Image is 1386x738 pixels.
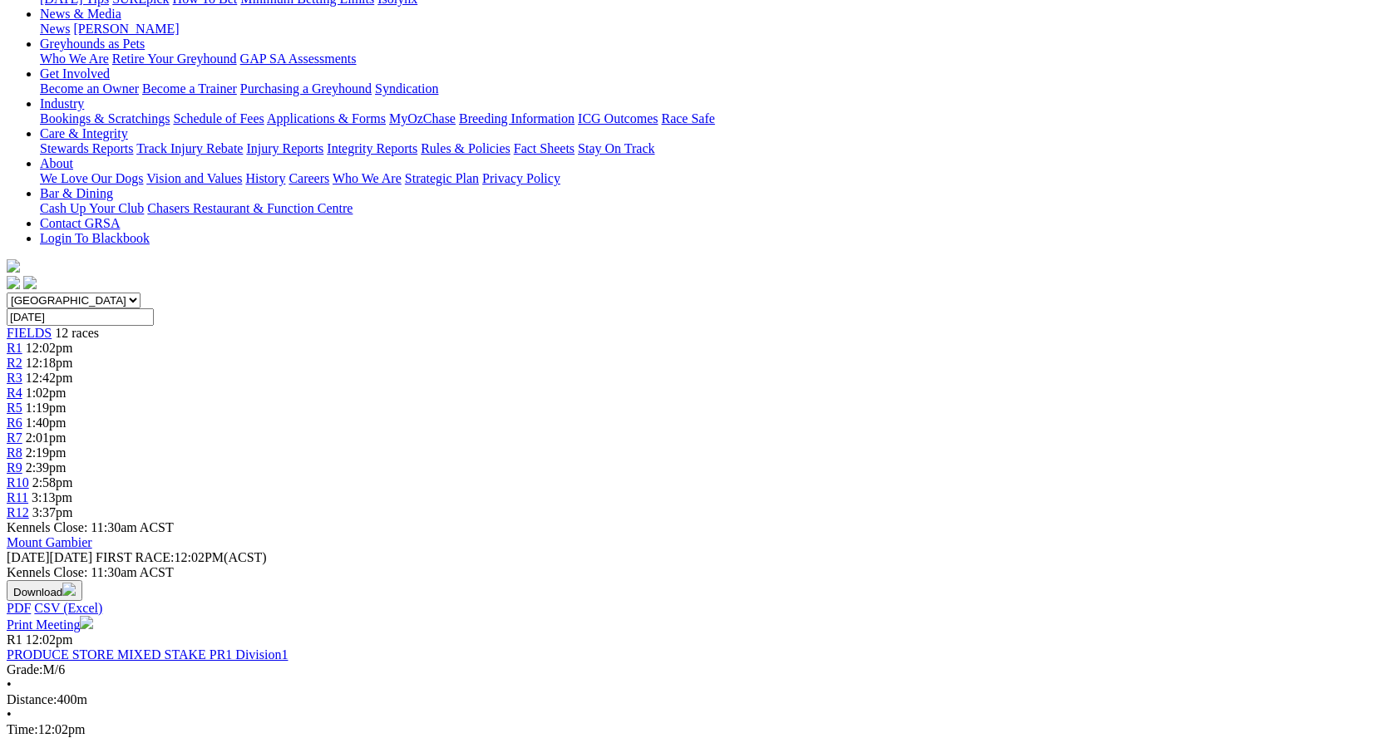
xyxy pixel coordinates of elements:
a: R1 [7,341,22,355]
a: Chasers Restaurant & Function Centre [147,201,353,215]
span: Grade: [7,662,43,676]
span: [DATE] [7,550,50,564]
a: Stewards Reports [40,141,133,155]
span: Kennels Close: 11:30am ACST [7,520,174,534]
a: Stay On Track [578,141,654,155]
span: 3:37pm [32,505,73,519]
a: Race Safe [661,111,714,125]
span: 2:19pm [26,445,67,460]
img: logo-grsa-white.png [7,259,20,273]
div: Care & Integrity [40,141,1379,156]
img: printer.svg [80,616,93,629]
a: R10 [7,475,29,490]
a: R8 [7,445,22,460]
span: • [7,707,12,721]
a: Careers [289,171,329,185]
a: R3 [7,371,22,385]
span: 12:02pm [26,632,73,647]
span: 12 races [55,326,99,340]
a: Who We Are [40,52,109,66]
a: Bookings & Scratchings [40,111,170,125]
img: twitter.svg [23,276,37,289]
a: Become a Trainer [142,81,237,96]
input: Select date [7,308,154,326]
a: Track Injury Rebate [136,141,243,155]
div: 400m [7,692,1379,707]
img: download.svg [62,583,76,596]
span: 1:19pm [26,401,67,415]
div: Download [7,601,1379,616]
a: Print Meeting [7,617,93,632]
a: CSV (Excel) [34,601,102,615]
span: 12:18pm [26,356,73,370]
span: R12 [7,505,29,519]
a: Breeding Information [459,111,575,125]
div: M/6 [7,662,1379,677]
a: History [245,171,285,185]
span: 1:02pm [26,386,67,400]
a: R5 [7,401,22,415]
a: FIELDS [7,326,52,340]
a: R11 [7,490,28,504]
span: • [7,677,12,691]
a: Become an Owner [40,81,139,96]
a: Greyhounds as Pets [40,37,145,51]
div: News & Media [40,22,1379,37]
a: Privacy Policy [482,171,560,185]
span: Time: [7,722,38,736]
a: R7 [7,430,22,445]
div: About [40,171,1379,186]
a: Syndication [375,81,438,96]
span: 12:42pm [26,371,73,385]
a: Vision and Values [146,171,242,185]
span: 12:02pm [26,341,73,355]
a: About [40,156,73,170]
a: Purchasing a Greyhound [240,81,372,96]
a: Retire Your Greyhound [112,52,237,66]
span: FIRST RACE: [96,550,174,564]
a: R2 [7,356,22,370]
span: [DATE] [7,550,92,564]
a: Schedule of Fees [173,111,264,125]
a: R6 [7,416,22,430]
span: 2:58pm [32,475,73,490]
a: MyOzChase [389,111,456,125]
span: 2:01pm [26,430,67,445]
a: Care & Integrity [40,126,128,140]
a: GAP SA Assessments [240,52,357,66]
a: Login To Blackbook [40,231,150,245]
a: PRODUCE STORE MIXED STAKE PR1 Division1 [7,647,288,662]
a: News [40,22,70,36]
a: ICG Outcomes [578,111,658,125]
a: Cash Up Your Club [40,201,144,215]
div: Industry [40,111,1379,126]
div: Get Involved [40,81,1379,96]
a: R9 [7,460,22,475]
div: Bar & Dining [40,201,1379,216]
span: Distance: [7,692,57,706]
span: 2:39pm [26,460,67,475]
span: 3:13pm [32,490,72,504]
a: Bar & Dining [40,186,113,200]
a: Strategic Plan [405,171,479,185]
div: Kennels Close: 11:30am ACST [7,565,1379,580]
a: Rules & Policies [421,141,511,155]
a: Injury Reports [246,141,323,155]
div: 12:02pm [7,722,1379,737]
span: R4 [7,386,22,400]
img: facebook.svg [7,276,20,289]
button: Download [7,580,82,601]
a: [PERSON_NAME] [73,22,179,36]
a: News & Media [40,7,121,21]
